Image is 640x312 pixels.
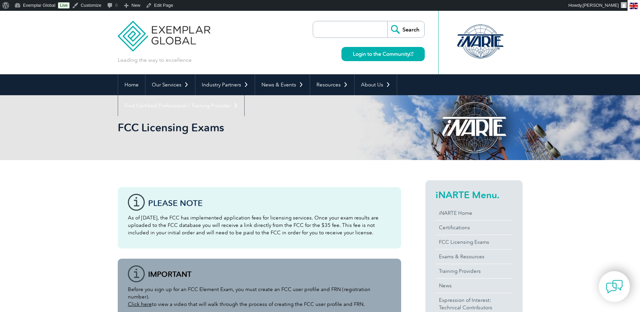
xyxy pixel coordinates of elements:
img: contact-chat.png [606,278,623,295]
h2: FCC Licensing Exams [118,122,401,133]
a: Certifications [436,220,512,235]
input: Search [387,21,424,37]
p: Before you sign up for an FCC Element Exam, you must create an FCC user profile and FRN (registra... [128,286,391,308]
h3: Please note [148,199,391,207]
a: Our Services [145,74,195,95]
a: Training Providers [436,264,512,278]
a: Exams & Resources [436,250,512,264]
a: FCC Licensing Exams [436,235,512,249]
a: News & Events [255,74,310,95]
span: [PERSON_NAME] [583,3,619,8]
img: Exemplar Global [118,11,211,51]
p: As of [DATE], the FCC has implemented application fees for licensing services. Once your exam res... [128,214,391,236]
a: Click here [128,301,152,307]
a: Login to the Community [341,47,425,61]
h2: iNARTE Menu. [436,189,512,200]
a: News [436,279,512,293]
a: Industry Partners [195,74,255,95]
a: Live [58,2,69,8]
a: Home [118,74,145,95]
a: Resources [310,74,354,95]
img: en [630,3,638,9]
a: iNARTE Home [436,206,512,220]
p: Leading the way to excellence [118,56,192,64]
a: About Us [355,74,397,95]
img: open_square.png [410,52,413,56]
a: Find Certified Professional / Training Provider [118,95,244,116]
